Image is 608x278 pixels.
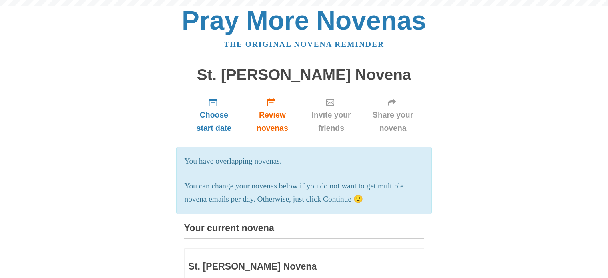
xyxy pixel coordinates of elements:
[192,108,236,135] span: Choose start date
[252,108,293,135] span: Review novenas
[182,6,426,35] a: Pray More Novenas
[188,262,373,272] h3: St. [PERSON_NAME] Novena
[370,108,416,135] span: Share your novena
[185,180,424,206] p: You can change your novenas below if you do not want to get multiple novena emails per day. Other...
[244,91,301,139] a: Review novenas
[185,155,424,168] p: You have overlapping novenas.
[184,91,244,139] a: Choose start date
[309,108,354,135] span: Invite your friends
[301,91,362,139] a: Invite your friends
[224,40,384,48] a: The original novena reminder
[184,223,424,239] h3: Your current novena
[184,66,424,84] h1: St. [PERSON_NAME] Novena
[362,91,424,139] a: Share your novena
